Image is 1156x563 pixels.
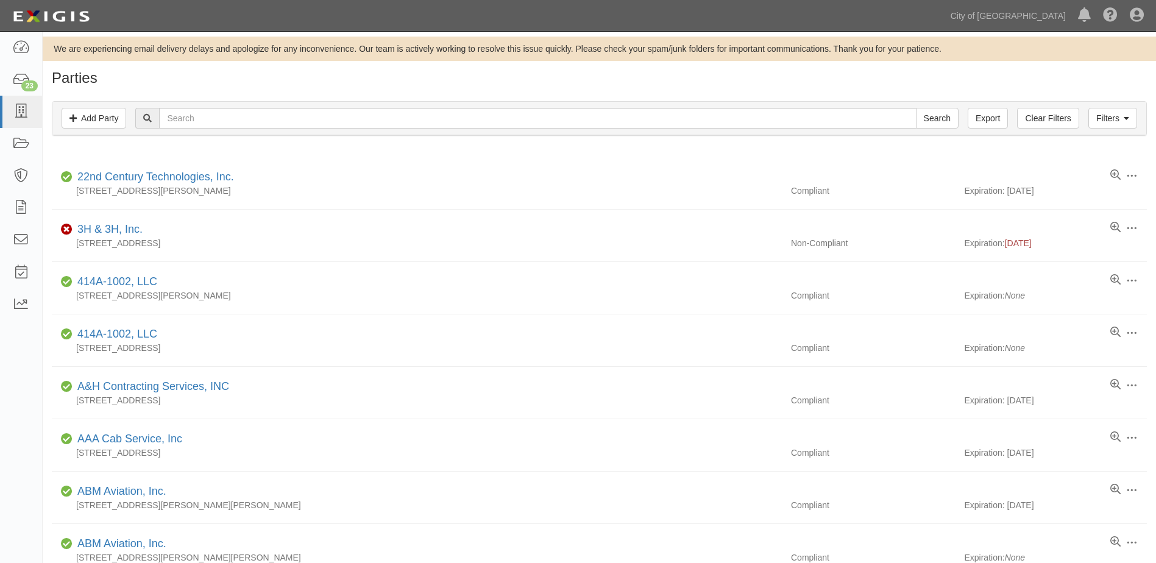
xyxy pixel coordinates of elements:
[782,394,964,406] div: Compliant
[77,223,143,235] a: 3H & 3H, Inc.
[61,540,73,548] i: Compliant
[1110,431,1121,444] a: View results summary
[159,108,916,129] input: Search
[964,342,1146,354] div: Expiration:
[77,328,157,340] a: 414A-1002, LLC
[73,379,229,395] div: A&H Contracting Services, INC
[52,237,782,249] div: [STREET_ADDRESS]
[52,289,782,302] div: [STREET_ADDRESS][PERSON_NAME]
[61,225,73,234] i: Non-Compliant
[77,433,182,445] a: AAA Cab Service, Inc
[73,169,234,185] div: 22nd Century Technologies, Inc.
[1005,343,1025,353] i: None
[73,327,157,342] div: 414A-1002, LLC
[61,435,73,444] i: Compliant
[1110,169,1121,182] a: View results summary
[945,4,1072,28] a: City of [GEOGRAPHIC_DATA]
[1005,553,1025,562] i: None
[1088,108,1137,129] a: Filters
[1110,222,1121,234] a: View results summary
[52,499,782,511] div: [STREET_ADDRESS][PERSON_NAME][PERSON_NAME]
[61,173,73,182] i: Compliant
[1017,108,1079,129] a: Clear Filters
[73,274,157,290] div: 414A-1002, LLC
[1110,484,1121,496] a: View results summary
[52,70,1147,86] h1: Parties
[964,394,1146,406] div: Expiration: [DATE]
[52,342,782,354] div: [STREET_ADDRESS]
[77,485,166,497] a: ABM Aviation, Inc.
[61,487,73,496] i: Compliant
[9,5,93,27] img: logo-5460c22ac91f19d4615b14bd174203de0afe785f0fc80cf4dbbc73dc1793850b.png
[73,484,166,500] div: ABM Aviation, Inc.
[77,275,157,288] a: 414A-1002, LLC
[782,289,964,302] div: Compliant
[61,278,73,286] i: Compliant
[782,185,964,197] div: Compliant
[1110,536,1121,548] a: View results summary
[968,108,1008,129] a: Export
[61,383,73,391] i: Compliant
[77,171,234,183] a: 22nd Century Technologies, Inc.
[916,108,959,129] input: Search
[73,431,182,447] div: AAA Cab Service, Inc
[77,380,229,392] a: A&H Contracting Services, INC
[21,80,38,91] div: 23
[782,499,964,511] div: Compliant
[782,342,964,354] div: Compliant
[62,108,126,129] a: Add Party
[52,185,782,197] div: [STREET_ADDRESS][PERSON_NAME]
[61,330,73,339] i: Compliant
[1005,291,1025,300] i: None
[964,237,1146,249] div: Expiration:
[964,289,1146,302] div: Expiration:
[964,185,1146,197] div: Expiration: [DATE]
[964,499,1146,511] div: Expiration: [DATE]
[1110,274,1121,286] a: View results summary
[964,447,1146,459] div: Expiration: [DATE]
[782,237,964,249] div: Non-Compliant
[43,43,1156,55] div: We are experiencing email delivery delays and apologize for any inconvenience. Our team is active...
[1005,238,1032,248] span: [DATE]
[782,447,964,459] div: Compliant
[1110,327,1121,339] a: View results summary
[1110,379,1121,391] a: View results summary
[1103,9,1118,23] i: Help Center - Complianz
[77,537,166,550] a: ABM Aviation, Inc.
[73,536,166,552] div: ABM Aviation, Inc.
[52,394,782,406] div: [STREET_ADDRESS]
[52,447,782,459] div: [STREET_ADDRESS]
[73,222,143,238] div: 3H & 3H, Inc.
